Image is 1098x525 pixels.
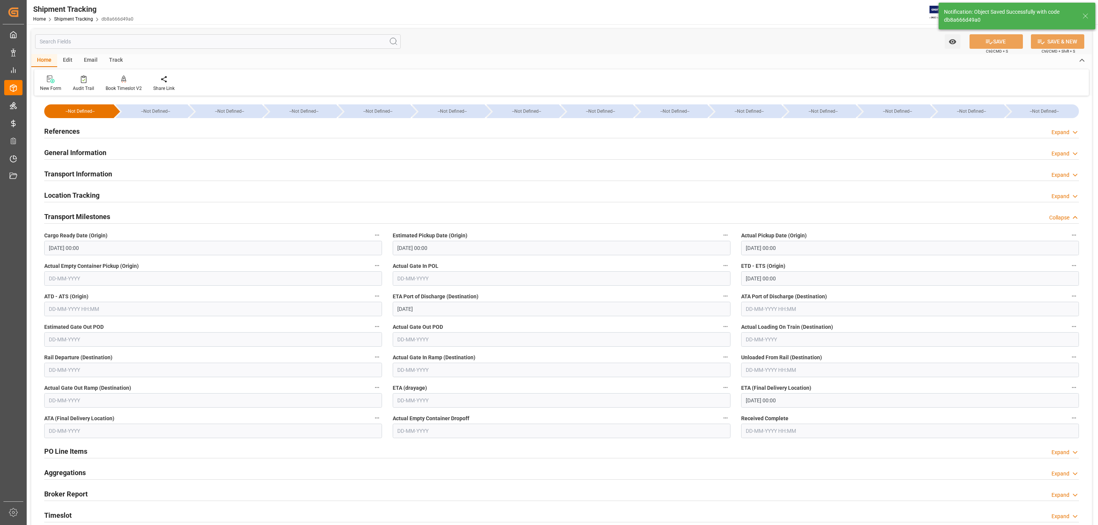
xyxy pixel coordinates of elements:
[264,104,336,118] div: --Not Defined--
[709,104,782,118] div: --Not Defined--
[970,34,1023,49] button: SAVE
[393,354,475,362] span: Actual Gate In Ramp (Destination)
[1006,104,1079,118] div: --Not Defined--
[635,104,707,118] div: --Not Defined--
[189,104,262,118] div: --Not Defined--
[741,232,807,240] span: Actual Pickup Date (Origin)
[1051,128,1069,136] div: Expand
[106,85,142,92] div: Book Timeslot V2
[44,211,110,222] h2: Transport Milestones
[31,54,57,67] div: Home
[420,104,485,118] div: --Not Defined--
[57,54,78,67] div: Edit
[372,413,382,423] button: ATA (Final Delivery Location)
[717,104,782,118] div: --Not Defined--
[346,104,411,118] div: --Not Defined--
[1051,192,1069,200] div: Expand
[741,241,1079,255] input: DD-MM-YYYY HH:MM
[44,241,382,255] input: DD-MM-YYYY HH:MM
[721,322,730,331] button: Actual Gate Out POD
[1069,230,1079,240] button: Actual Pickup Date (Origin)
[103,54,128,67] div: Track
[33,16,46,22] a: Home
[865,104,930,118] div: --Not Defined--
[568,104,633,118] div: --Not Defined--
[372,261,382,271] button: Actual Empty Container Pickup (Origin)
[1069,383,1079,392] button: ETA (Final Delivery Location)
[54,16,93,22] a: Shipment Tracking
[372,322,382,331] button: Estimated Gate Out POD
[44,323,104,331] span: Estimated Gate Out POD
[932,104,1004,118] div: --Not Defined--
[44,363,382,377] input: DD-MM-YYYY
[35,34,401,49] input: Search Fields
[1069,291,1079,301] button: ATA Port of Discharge (Destination)
[741,384,811,392] span: ETA (Final Delivery Location)
[1051,150,1069,158] div: Expand
[741,354,822,362] span: Unloaded From Rail (Destination)
[197,104,262,118] div: --Not Defined--
[486,104,559,118] div: --Not Defined--
[494,104,559,118] div: --Not Defined--
[939,104,1004,118] div: --Not Defined--
[44,446,87,456] h2: PO Line Items
[40,85,61,92] div: New Form
[44,510,72,520] h2: Timeslot
[123,104,188,118] div: --Not Defined--
[741,332,1079,347] input: DD-MM-YYYY
[783,104,856,118] div: --Not Defined--
[393,293,478,301] span: ETA Port of Discharge (Destination)
[929,6,956,19] img: Exertis%20JAM%20-%20Email%20Logo.jpg_1722504956.jpg
[741,323,833,331] span: Actual Loading On Train (Destination)
[393,323,443,331] span: Actual Gate Out POD
[393,424,730,438] input: DD-MM-YYYY
[721,413,730,423] button: Actual Empty Container Dropoff
[1051,491,1069,499] div: Expand
[116,104,188,118] div: --Not Defined--
[372,291,382,301] button: ATD - ATS (Origin)
[741,415,788,423] span: Received Complete
[741,271,1079,286] input: DD-MM-YYYY HH:MM
[393,232,467,240] span: Estimated Pickup Date (Origin)
[741,393,1079,408] input: DD-MM-YYYY HH:MM
[44,126,80,136] h2: References
[44,467,86,478] h2: Aggregations
[44,415,114,423] span: ATA (Final Delivery Location)
[721,352,730,362] button: Actual Gate In Ramp (Destination)
[393,271,730,286] input: DD-MM-YYYY
[393,384,427,392] span: ETA (drayage)
[1069,352,1079,362] button: Unloaded From Rail (Destination)
[1051,470,1069,478] div: Expand
[44,262,139,270] span: Actual Empty Container Pickup (Origin)
[741,262,785,270] span: ETD - ETS (Origin)
[1069,413,1079,423] button: Received Complete
[44,354,112,362] span: Rail Departure (Destination)
[721,383,730,392] button: ETA (drayage)
[986,48,1008,54] span: Ctrl/CMD + S
[1042,48,1075,54] span: Ctrl/CMD + Shift + S
[945,34,960,49] button: open menu
[44,147,106,158] h2: General Information
[44,302,382,316] input: DD-MM-YYYY HH:MM
[393,332,730,347] input: DD-MM-YYYY
[44,489,88,499] h2: Broker Report
[721,291,730,301] button: ETA Port of Discharge (Destination)
[44,384,131,392] span: Actual Gate Out Ramp (Destination)
[741,302,1079,316] input: DD-MM-YYYY HH:MM
[44,169,112,179] h2: Transport Information
[857,104,930,118] div: --Not Defined--
[52,104,108,118] div: --Not Defined--
[561,104,633,118] div: --Not Defined--
[44,393,382,408] input: DD-MM-YYYY
[393,363,730,377] input: DD-MM-YYYY
[33,3,133,15] div: Shipment Tracking
[338,104,411,118] div: --Not Defined--
[944,8,1075,24] div: Notification: Object Saved Successfully with code db8a666d49a0
[1051,448,1069,456] div: Expand
[1049,214,1069,222] div: Collapse
[642,104,707,118] div: --Not Defined--
[393,302,730,316] input: DD-MM-YYYY
[372,230,382,240] button: Cargo Ready Date (Origin)
[741,293,827,301] span: ATA Port of Discharge (Destination)
[1051,171,1069,179] div: Expand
